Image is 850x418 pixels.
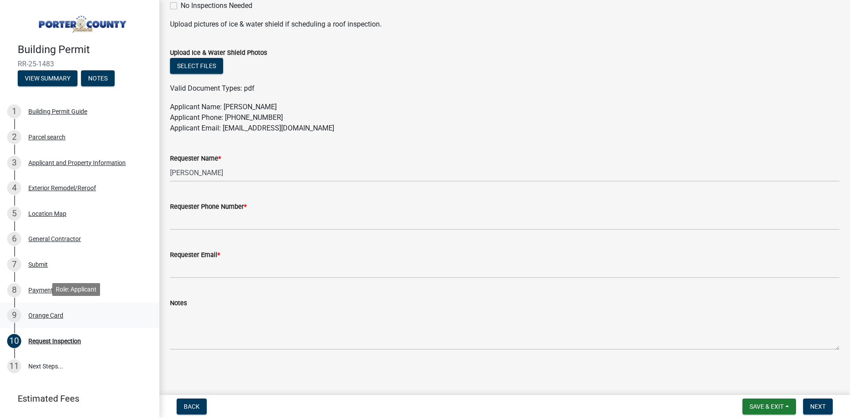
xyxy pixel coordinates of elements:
[28,211,66,217] div: Location Map
[181,0,252,11] label: No Inspections Needed
[7,390,145,407] a: Estimated Fees
[18,60,142,68] span: RR-25-1483
[28,108,87,115] div: Building Permit Guide
[18,75,77,82] wm-modal-confirm: Summary
[7,207,21,221] div: 5
[28,338,81,344] div: Request Inspection
[28,134,66,140] div: Parcel search
[52,283,100,296] div: Role: Applicant
[170,300,187,307] label: Notes
[28,261,48,268] div: Submit
[28,287,53,293] div: Payment
[170,156,221,162] label: Requester Name
[7,156,21,170] div: 3
[170,252,220,258] label: Requester Email
[28,236,81,242] div: General Contractor
[28,160,126,166] div: Applicant and Property Information
[7,283,21,297] div: 8
[7,308,21,322] div: 9
[184,403,200,410] span: Back
[81,75,115,82] wm-modal-confirm: Notes
[803,399,833,414] button: Next
[170,58,223,74] button: Select files
[28,312,63,318] div: Orange Card
[7,334,21,348] div: 10
[7,181,21,195] div: 4
[170,19,839,30] p: Upload pictures of ice & water shield if scheduling a roof inspection.
[810,403,826,410] span: Next
[7,104,21,119] div: 1
[7,232,21,246] div: 6
[18,70,77,86] button: View Summary
[81,70,115,86] button: Notes
[18,43,152,56] h4: Building Permit
[28,185,96,191] div: Exterior Remodel/Reroof
[170,204,247,210] label: Requester Phone Number
[7,130,21,144] div: 2
[170,102,839,134] p: Applicant Name: [PERSON_NAME] Applicant Phone: [PHONE_NUMBER] Applicant Email: [EMAIL_ADDRESS][DO...
[7,359,21,373] div: 11
[177,399,207,414] button: Back
[170,84,255,92] span: Valid Document Types: pdf
[7,257,21,272] div: 7
[18,9,145,34] img: Porter County, Indiana
[742,399,796,414] button: Save & Exit
[170,50,267,56] label: Upload Ice & Water Shield Photos
[750,403,784,410] span: Save & Exit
